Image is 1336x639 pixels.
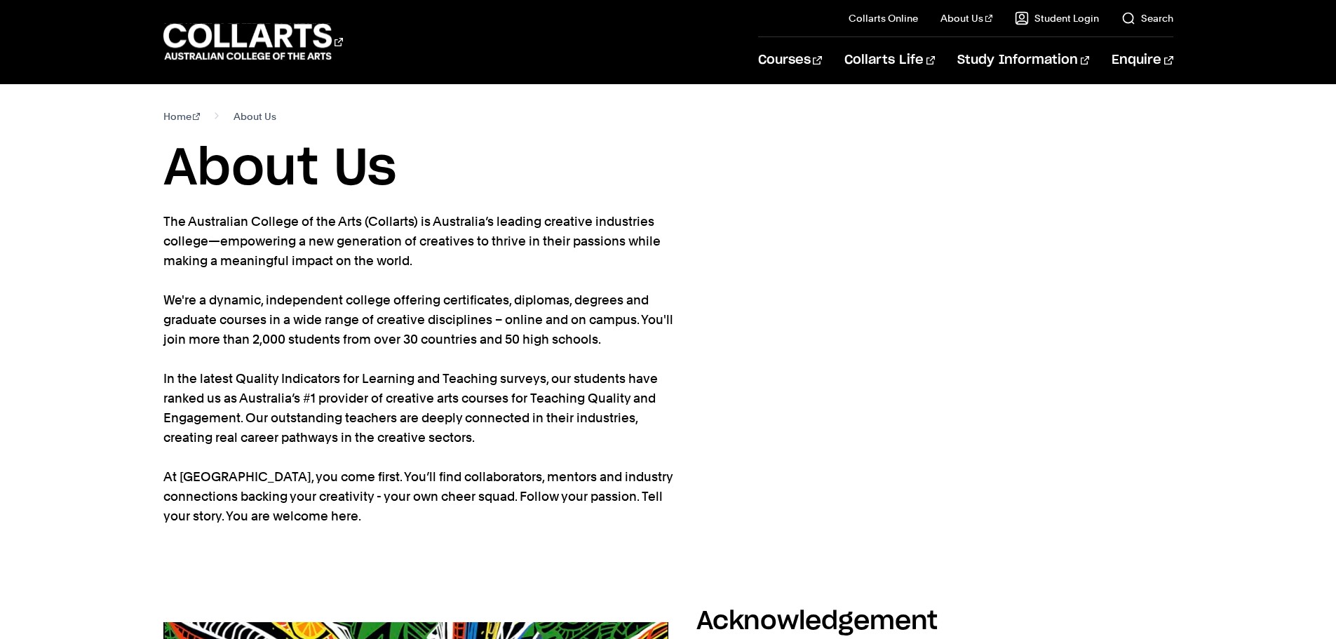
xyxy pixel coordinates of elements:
a: Home [163,107,201,126]
a: Study Information [957,37,1089,83]
a: About Us [940,11,992,25]
a: Search [1121,11,1173,25]
div: Go to homepage [163,22,343,62]
a: Collarts Online [849,11,918,25]
h1: About Us [163,137,1173,201]
span: About Us [234,107,276,126]
h2: Acknowledgement [696,609,938,634]
a: Collarts Life [844,37,935,83]
a: Enquire [1112,37,1173,83]
a: Courses [758,37,822,83]
p: The Australian College of the Arts (Collarts) is Australia’s leading creative industries college—... [163,212,675,526]
a: Student Login [1015,11,1099,25]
